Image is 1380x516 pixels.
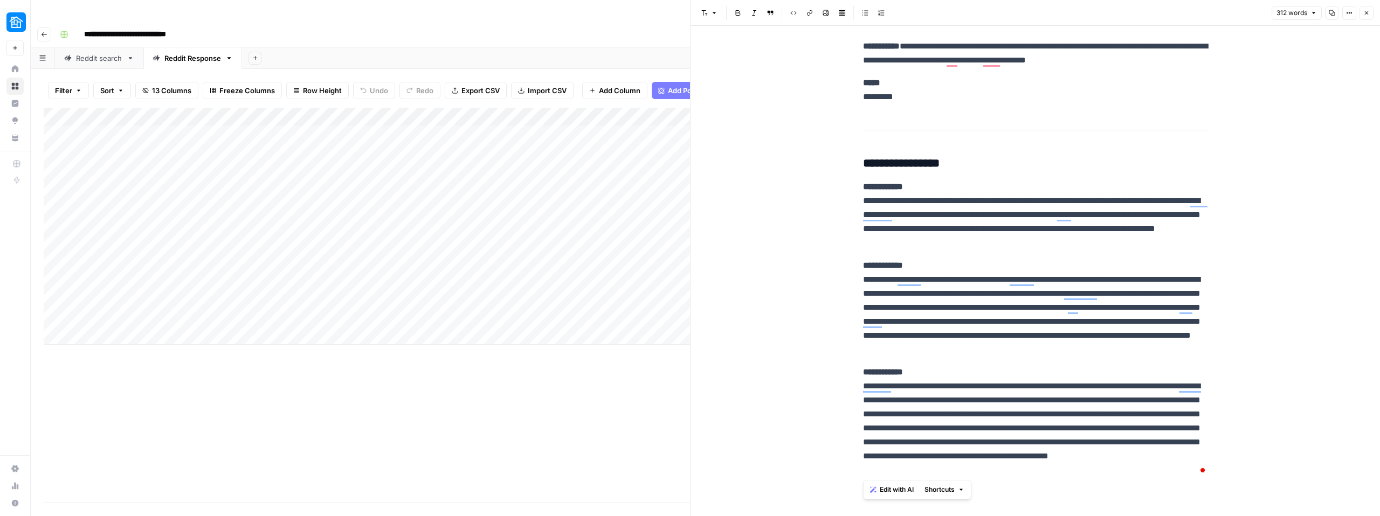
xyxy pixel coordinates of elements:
[219,85,275,96] span: Freeze Columns
[1276,8,1307,18] span: 312 words
[399,82,440,99] button: Redo
[48,82,89,99] button: Filter
[6,78,24,95] a: Browse
[599,85,640,96] span: Add Column
[164,53,221,64] div: Reddit Response
[100,85,114,96] span: Sort
[652,82,733,99] button: Add Power Agent
[924,485,955,494] span: Shortcuts
[203,82,282,99] button: Freeze Columns
[416,85,433,96] span: Redo
[461,85,500,96] span: Export CSV
[511,82,574,99] button: Import CSV
[76,53,122,64] div: Reddit search
[920,483,969,497] button: Shortcuts
[135,82,198,99] button: 13 Columns
[866,483,918,497] button: Edit with AI
[528,85,567,96] span: Import CSV
[152,85,191,96] span: 13 Columns
[6,60,24,78] a: Home
[55,47,143,69] a: Reddit search
[6,95,24,112] a: Insights
[6,494,24,512] button: Help + Support
[445,82,507,99] button: Export CSV
[353,82,395,99] button: Undo
[6,12,26,32] img: Neighbor Logo
[93,82,131,99] button: Sort
[303,85,342,96] span: Row Height
[143,47,242,69] a: Reddit Response
[6,477,24,494] a: Usage
[1272,6,1322,20] button: 312 words
[6,460,24,477] a: Settings
[6,9,24,36] button: Workspace: Neighbor
[6,129,24,147] a: Your Data
[6,112,24,129] a: Opportunities
[286,82,349,99] button: Row Height
[370,85,388,96] span: Undo
[668,85,727,96] span: Add Power Agent
[582,82,647,99] button: Add Column
[880,485,914,494] span: Edit with AI
[55,85,72,96] span: Filter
